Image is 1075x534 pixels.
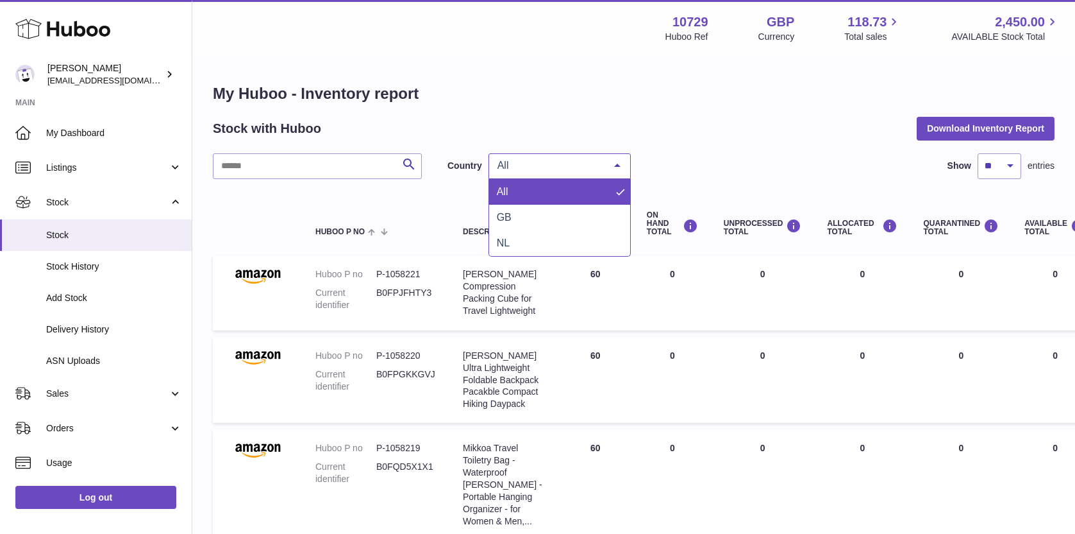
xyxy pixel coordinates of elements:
[447,160,482,172] label: Country
[376,461,437,485] dd: B0FQD5X1X1
[995,13,1045,31] span: 2,450.00
[647,211,698,237] div: ON HAND Total
[376,368,437,393] dd: B0FPGKKGVJ
[711,255,815,331] td: 0
[463,228,515,236] span: Description
[226,268,290,284] img: product image
[376,442,437,454] dd: P-1058219
[463,442,544,527] div: Mikkoa Travel Toiletry Bag - Waterproof [PERSON_NAME] - Portable Hanging Organizer - for Women & ...
[315,442,376,454] dt: Huboo P no
[758,31,795,43] div: Currency
[814,337,910,423] td: 0
[672,13,708,31] strong: 10729
[951,31,1060,43] span: AVAILABLE Stock Total
[958,350,963,361] span: 0
[947,160,971,172] label: Show
[463,268,544,317] div: [PERSON_NAME] Compression Packing Cube for Travel Lightweight
[844,13,901,43] a: 118.73 Total sales
[46,229,182,241] span: Stock
[497,186,508,197] span: All
[226,442,290,458] img: product image
[376,268,437,280] dd: P-1058221
[46,261,182,273] span: Stock History
[315,268,376,280] dt: Huboo P no
[958,269,963,279] span: 0
[951,13,1060,43] a: 2,450.00 AVAILABLE Stock Total
[557,255,634,331] td: 60
[15,486,176,509] a: Log out
[46,323,182,336] span: Delivery History
[46,162,169,174] span: Listings
[844,31,901,43] span: Total sales
[711,337,815,423] td: 0
[497,237,510,248] span: NL
[315,461,376,485] dt: Current identifier
[46,196,169,209] span: Stock
[634,255,711,331] td: 0
[958,443,963,453] span: 0
[917,117,1054,140] button: Download Inventory Report
[814,255,910,331] td: 0
[15,65,35,84] img: hello@mikkoa.com
[46,457,182,469] span: Usage
[1028,160,1054,172] span: entries
[213,83,1054,104] h1: My Huboo - Inventory report
[463,350,544,410] div: [PERSON_NAME] Ultra Lightweight Foldable Backpack Pacakble Compact Hiking Daypack
[634,337,711,423] td: 0
[213,120,321,137] h2: Stock with Huboo
[315,228,365,236] span: Huboo P no
[46,292,182,304] span: Add Stock
[46,422,169,435] span: Orders
[557,337,634,423] td: 60
[665,31,708,43] div: Huboo Ref
[923,219,999,236] div: QUARANTINED Total
[494,159,604,172] span: All
[376,350,437,362] dd: P-1058220
[46,127,182,139] span: My Dashboard
[767,13,794,31] strong: GBP
[47,62,163,87] div: [PERSON_NAME]
[497,212,512,223] span: GB
[46,355,182,367] span: ASN Uploads
[724,219,802,236] div: UNPROCESSED Total
[315,350,376,362] dt: Huboo P no
[47,75,188,85] span: [EMAIL_ADDRESS][DOMAIN_NAME]
[376,287,437,311] dd: B0FPJFHTY3
[315,287,376,311] dt: Current identifier
[847,13,887,31] span: 118.73
[226,350,290,365] img: product image
[46,388,169,400] span: Sales
[827,219,897,236] div: ALLOCATED Total
[315,368,376,393] dt: Current identifier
